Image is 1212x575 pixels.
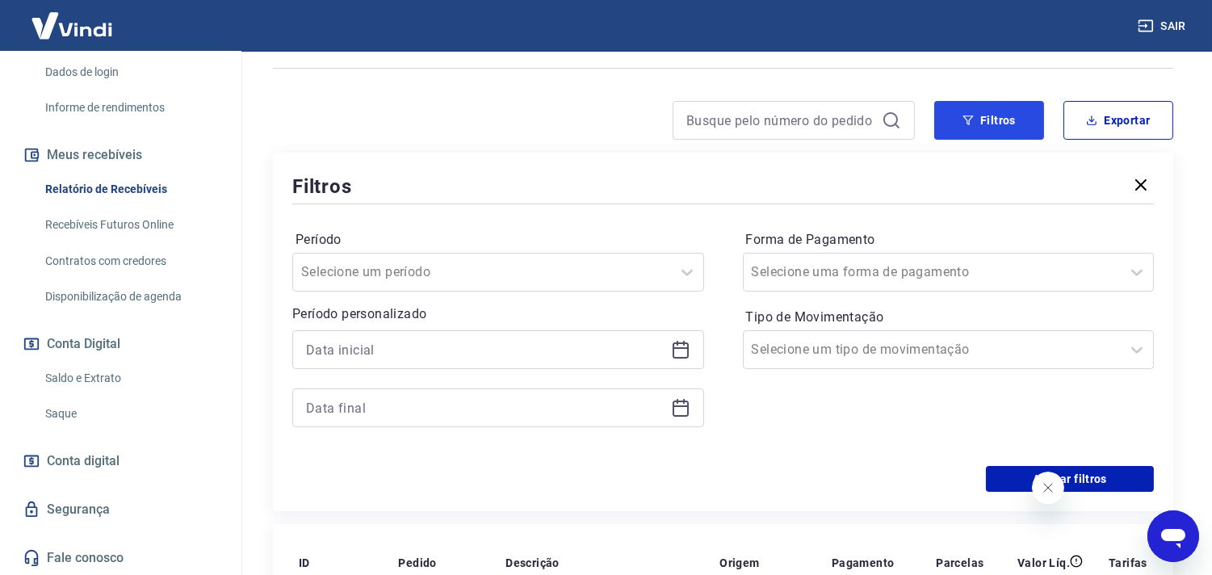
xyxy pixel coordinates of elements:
[746,230,1151,250] label: Forma de Pagamento
[39,362,222,395] a: Saldo e Extrato
[39,208,222,241] a: Recebíveis Futuros Online
[1134,11,1193,41] button: Sair
[719,555,759,571] p: Origem
[986,466,1154,492] button: Aplicar filtros
[39,173,222,206] a: Relatório de Recebíveis
[398,555,436,571] p: Pedido
[39,280,222,313] a: Disponibilização de agenda
[306,396,665,420] input: Data final
[292,304,704,324] p: Período personalizado
[936,555,983,571] p: Parcelas
[832,555,895,571] p: Pagamento
[39,245,222,278] a: Contratos com credores
[505,555,560,571] p: Descrição
[746,308,1151,327] label: Tipo de Movimentação
[19,326,222,362] button: Conta Digital
[292,174,352,199] h5: Filtros
[296,230,701,250] label: Período
[1017,555,1070,571] p: Valor Líq.
[19,492,222,527] a: Segurança
[934,101,1044,140] button: Filtros
[10,11,136,24] span: Olá! Precisa de ajuda?
[39,56,222,89] a: Dados de login
[686,108,875,132] input: Busque pelo número do pedido
[39,397,222,430] a: Saque
[19,137,222,173] button: Meus recebíveis
[1063,101,1173,140] button: Exportar
[47,450,120,472] span: Conta digital
[19,1,124,50] img: Vindi
[1032,472,1064,504] iframe: Fechar mensagem
[306,338,665,362] input: Data inicial
[1147,510,1199,562] iframe: Botão para abrir a janela de mensagens
[1109,555,1147,571] p: Tarifas
[39,91,222,124] a: Informe de rendimentos
[19,443,222,479] a: Conta digital
[299,555,310,571] p: ID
